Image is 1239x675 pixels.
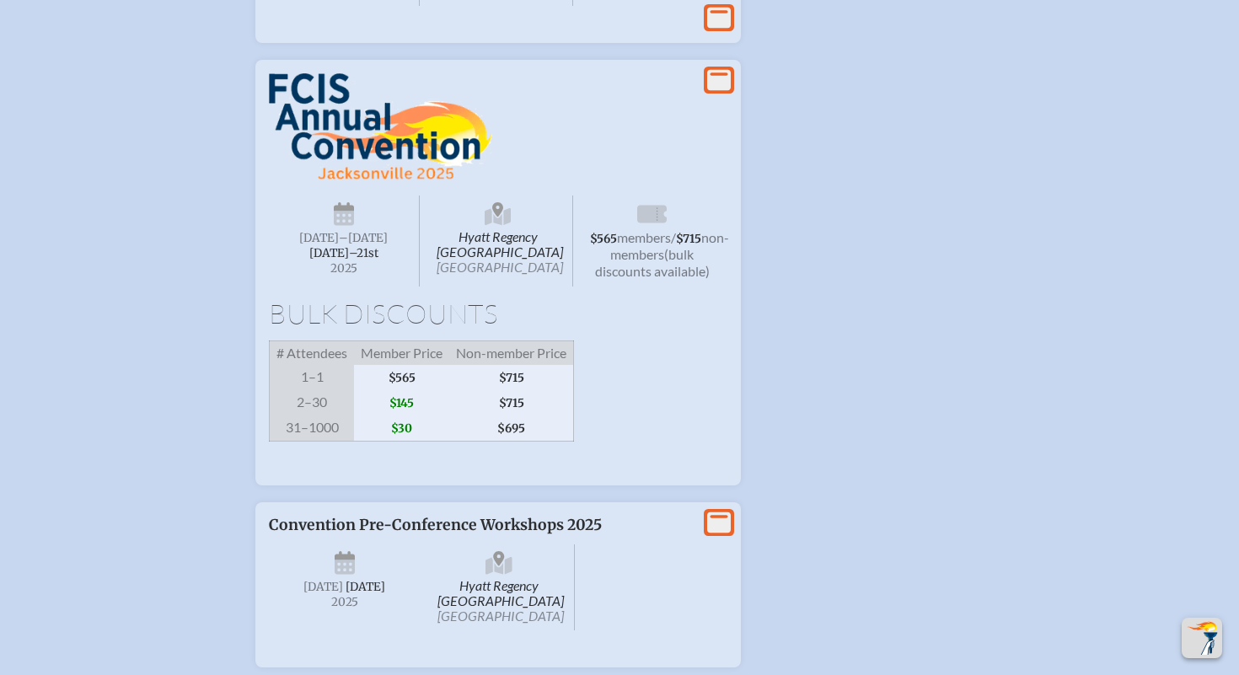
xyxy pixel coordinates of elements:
[354,390,449,415] span: $145
[354,365,449,390] span: $565
[309,246,378,260] span: [DATE]–⁠21st
[299,231,339,245] span: [DATE]
[590,232,617,246] span: $565
[424,544,576,630] span: Hyatt Regency [GEOGRAPHIC_DATA]
[354,415,449,442] span: $30
[270,390,355,415] span: 2–30
[595,246,710,279] span: (bulk discounts available)
[269,516,602,534] span: Convention Pre-Conference Workshops 2025
[676,232,701,246] span: $715
[270,365,355,390] span: 1–1
[270,340,355,365] span: # Attendees
[339,231,388,245] span: –[DATE]
[437,608,564,624] span: [GEOGRAPHIC_DATA]
[282,596,407,608] span: 2025
[270,415,355,442] span: 31–1000
[354,340,449,365] span: Member Price
[303,580,343,594] span: [DATE]
[617,229,671,245] span: members
[269,300,727,327] h1: Bulk Discounts
[610,229,729,262] span: non-members
[449,390,574,415] span: $715
[346,580,385,594] span: [DATE]
[269,73,492,181] img: FCIS Convention 2025
[449,365,574,390] span: $715
[671,229,676,245] span: /
[1182,618,1222,658] button: Scroll Top
[282,262,405,275] span: 2025
[1185,621,1219,655] img: To the top
[437,259,563,275] span: [GEOGRAPHIC_DATA]
[423,196,574,287] span: Hyatt Regency [GEOGRAPHIC_DATA]
[449,340,574,365] span: Non-member Price
[449,415,574,442] span: $695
